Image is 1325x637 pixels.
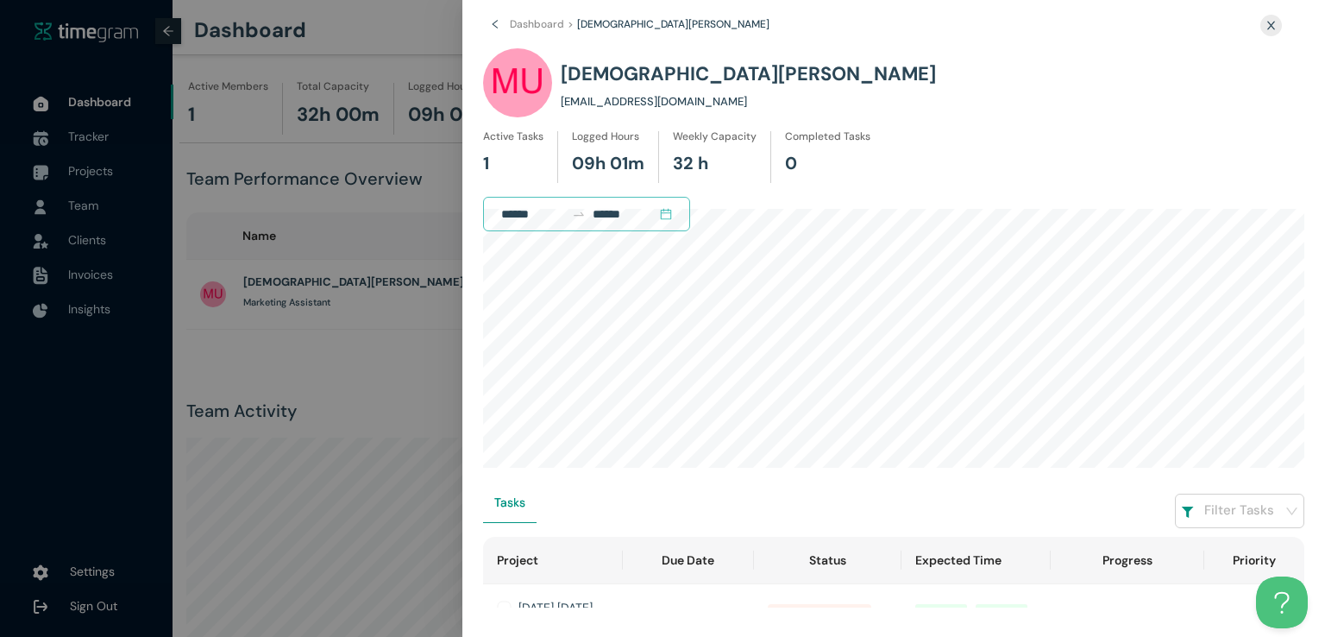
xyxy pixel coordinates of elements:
button: Collapse row [498,601,512,615]
span: in progress [768,604,871,630]
span: down [1285,505,1298,518]
h1: 32 h [673,150,708,177]
h1: 1 [483,150,489,177]
h1: 09h 01m [572,150,644,177]
div: Tasks [494,493,525,512]
h1: Filter Tasks [1204,501,1274,521]
img: filterIcon [1181,507,1194,519]
span: [DEMOGRAPHIC_DATA][PERSON_NAME] [577,17,769,31]
th: Status [754,537,901,584]
h1: Logged Hours [572,129,639,145]
h1: Active Tasks [483,129,543,145]
span: swap-right [572,207,586,221]
h1: [DEMOGRAPHIC_DATA][PERSON_NAME] [561,54,936,93]
th: Due Date [623,537,753,584]
h1: [EMAIL_ADDRESS][DOMAIN_NAME] [561,93,747,110]
button: Close [1255,14,1287,37]
h1: Completed Tasks [785,129,870,145]
span: > [568,17,574,31]
div: [DATE] [DATE] Tasks [518,598,609,636]
th: Expected Time [901,537,1051,584]
span: to [572,207,586,221]
span: left [490,19,510,33]
img: UserIcon [483,48,552,117]
span: Dashboard [510,17,564,31]
th: Priority [1204,537,1304,584]
span: close [1265,20,1277,31]
th: Progress [1051,537,1205,584]
h1: Weekly Capacity [673,129,757,145]
th: Project [483,537,623,584]
iframe: Toggle Customer Support [1256,577,1308,628]
h1: 0 [785,150,797,177]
